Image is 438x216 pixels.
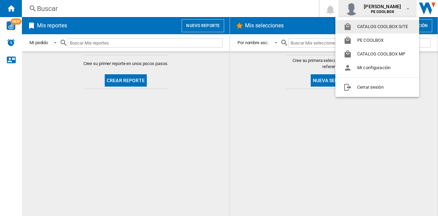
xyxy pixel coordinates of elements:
[335,34,419,47] button: PE COOLBOX
[335,80,419,94] button: Cerrar sesión
[335,20,419,34] button: CATALOG COOLBOX SITE
[335,47,419,61] button: CATALOG COOLBOX MP
[335,61,419,75] button: Mi configuración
